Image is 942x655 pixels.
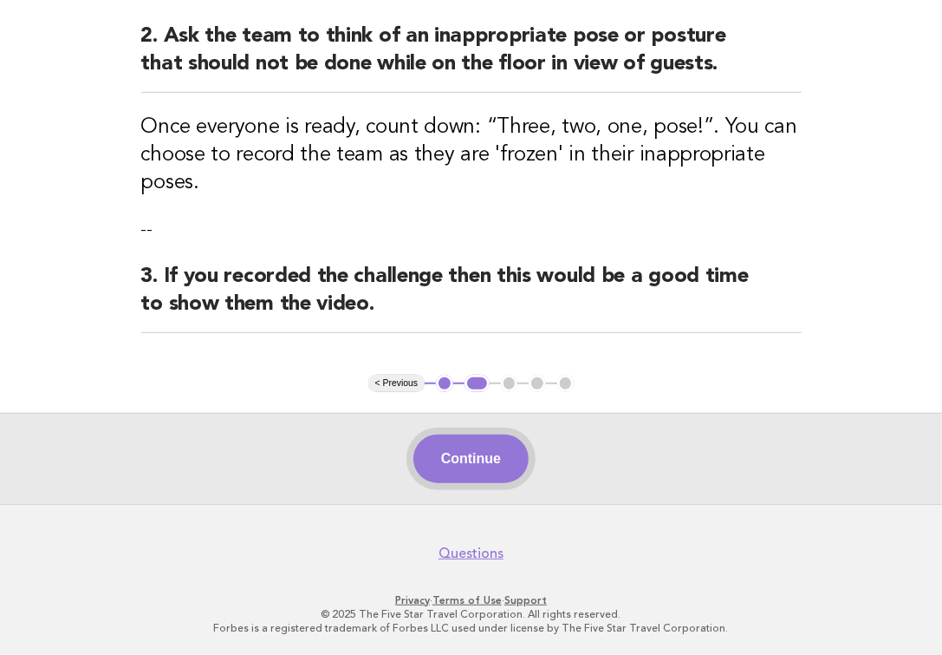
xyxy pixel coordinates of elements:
[24,621,918,635] p: Forbes is a registered trademark of Forbes LLC used under license by The Five Star Travel Corpora...
[368,375,425,392] button: < Previous
[504,594,547,606] a: Support
[395,594,430,606] a: Privacy
[465,375,490,392] button: 2
[141,263,802,333] h2: 3. If you recorded the challenge then this would be a good time to show them the video.
[24,593,918,607] p: · ·
[141,114,802,197] h3: Once everyone is ready, count down: “Three, two, one, pose!”. You can choose to record the team a...
[439,545,503,562] a: Questions
[24,607,918,621] p: © 2025 The Five Star Travel Corporation. All rights reserved.
[141,23,802,93] h2: 2. Ask the team to think of an inappropriate pose or posture that should not be done while on the...
[432,594,502,606] a: Terms of Use
[141,218,802,242] p: --
[436,375,453,392] button: 1
[413,435,529,483] button: Continue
